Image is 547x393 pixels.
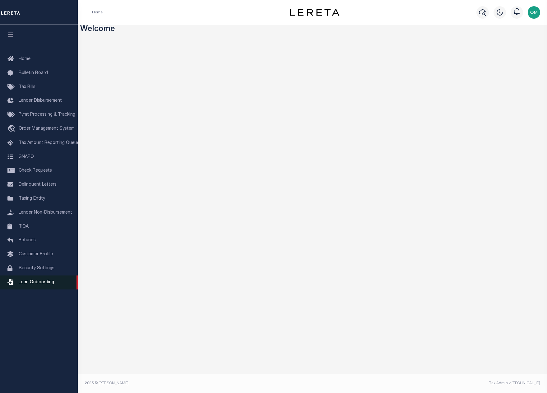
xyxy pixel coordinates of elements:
[19,210,72,215] span: Lender Non-Disbursement
[19,127,75,131] span: Order Management System
[19,141,79,145] span: Tax Amount Reporting Queue
[7,125,17,133] i: travel_explore
[317,381,540,386] div: Tax Admin v.[TECHNICAL_ID]
[19,155,34,159] span: SNAPQ
[19,183,57,187] span: Delinquent Letters
[19,252,53,257] span: Customer Profile
[19,224,29,229] span: TIQA
[19,113,75,117] span: Pymt Processing & Tracking
[19,71,48,75] span: Bulletin Board
[290,9,340,16] img: logo-dark.svg
[19,280,54,284] span: Loan Onboarding
[92,10,103,15] li: Home
[528,6,540,19] img: svg+xml;base64,PHN2ZyB4bWxucz0iaHR0cDovL3d3dy53My5vcmcvMjAwMC9zdmciIHBvaW50ZXItZXZlbnRzPSJub25lIi...
[19,238,36,243] span: Refunds
[80,25,545,35] h3: Welcome
[19,169,52,173] span: Check Requests
[19,266,54,270] span: Security Settings
[19,196,45,201] span: Taxing Entity
[80,381,313,386] div: 2025 © [PERSON_NAME].
[19,57,30,61] span: Home
[19,99,62,103] span: Lender Disbursement
[19,85,35,89] span: Tax Bills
